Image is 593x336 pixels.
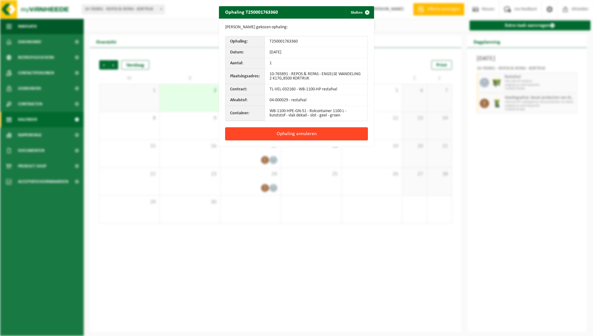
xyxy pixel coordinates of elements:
th: Afvalstof: [225,95,265,106]
td: 04-000029 - restafval [265,95,368,106]
button: Ophaling annuleren [225,127,368,140]
h2: Ophaling T250001763360 [219,6,284,18]
td: 1 [265,58,368,69]
th: Plaatsingsadres: [225,69,265,84]
th: Contract: [225,84,265,95]
th: Datum: [225,47,265,58]
td: [DATE] [265,47,368,58]
td: T250001763360 [265,36,368,47]
td: 10-765891 - REPOS & REPAS - ENGELSE WANDELING 2 K17G,8500 KORTRIJK [265,69,368,84]
th: Aantal: [225,58,265,69]
p: [PERSON_NAME] gekozen ophaling: [225,25,368,30]
td: TL-VEL-032160 - WB-1100-HP restafval [265,84,368,95]
th: Ophaling: [225,36,265,47]
button: Sluiten [346,6,373,19]
td: WB-1100-HPE-GN-51 - Rolcontainer 1100 L - kunststof - vlak deksel - slot - geel - groen [265,106,368,121]
th: Container: [225,106,265,121]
